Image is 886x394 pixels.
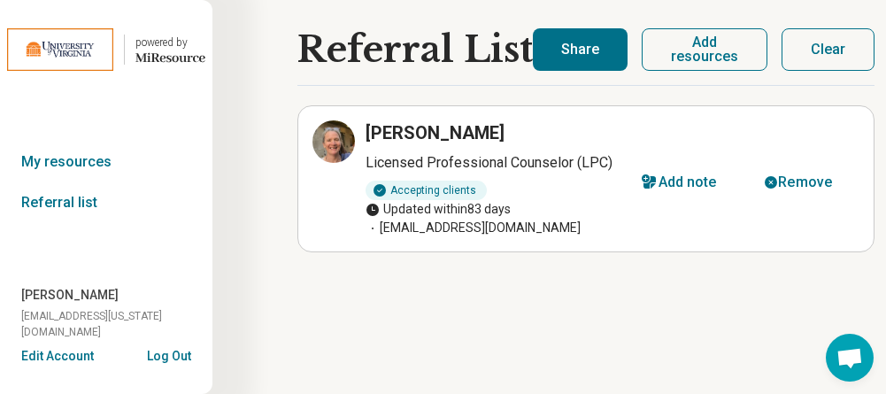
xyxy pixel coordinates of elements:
[533,28,628,71] button: Share
[366,200,511,219] span: Updated within 83 days
[297,29,533,70] h1: Referral List
[366,152,620,174] p: Licensed Professional Counselor (LPC)
[7,28,205,71] a: University of Virginiapowered by
[743,161,859,204] button: Remove
[642,28,767,71] button: Add resources
[620,161,744,204] button: Add note
[366,120,505,145] h3: [PERSON_NAME]
[366,219,581,237] span: [EMAIL_ADDRESS][DOMAIN_NAME]
[135,35,205,50] div: powered by
[21,286,119,305] span: [PERSON_NAME]
[366,181,487,200] div: Accepting clients
[21,347,94,366] button: Edit Account
[659,175,717,189] div: Add note
[826,334,874,382] div: Open chat
[7,28,113,71] img: University of Virginia
[147,347,191,361] button: Log Out
[782,28,874,71] button: Clear
[21,308,212,340] span: [EMAIL_ADDRESS][US_STATE][DOMAIN_NAME]
[778,175,832,189] div: Remove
